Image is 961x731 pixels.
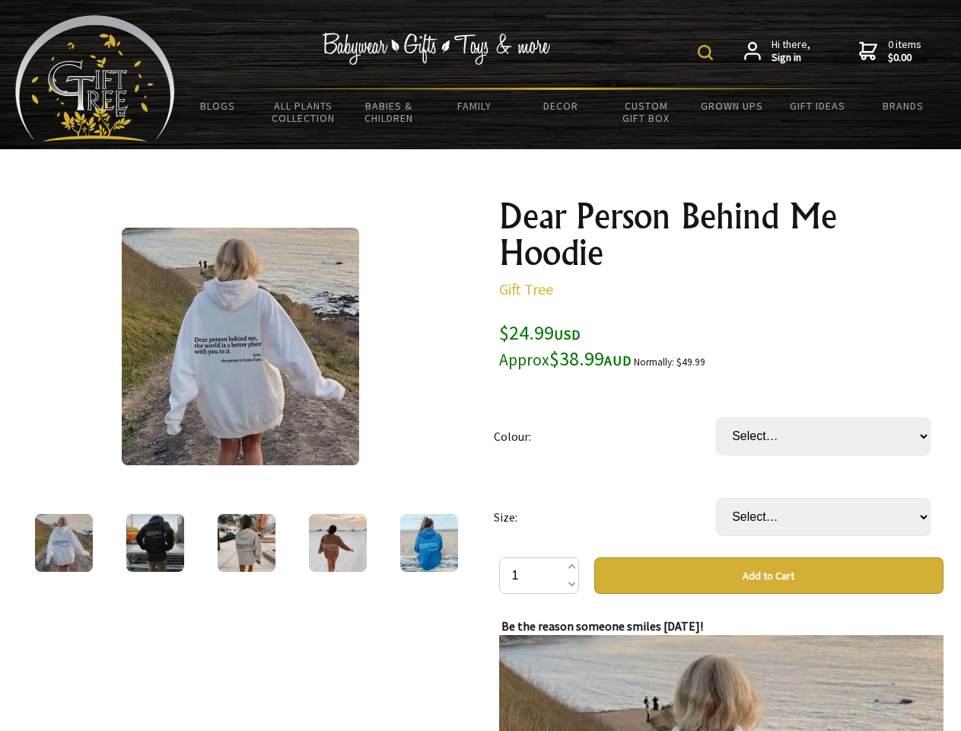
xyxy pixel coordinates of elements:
img: Babyware - Gifts - Toys and more... [15,15,175,142]
img: Dear Person Behind Me Hoodie [309,514,367,572]
img: Dear Person Behind Me Hoodie [400,514,458,572]
a: BLOGS [175,90,261,122]
span: $24.99 $38.99 [499,320,632,371]
img: product search [698,45,713,60]
a: Family [432,90,518,122]
td: Size: [494,477,716,557]
small: Normally: $49.99 [634,356,705,369]
a: Gift Ideas [775,90,861,122]
span: USD [554,326,581,343]
a: Brands [861,90,947,122]
td: Colour: [494,396,716,477]
img: Dear Person Behind Me Hoodie [35,514,93,572]
h1: Dear Person Behind Me Hoodie [499,198,943,271]
a: All Plants Collection [261,90,347,134]
span: AUD [604,352,632,369]
img: Dear Person Behind Me Hoodie [126,514,184,572]
strong: Sign in [772,51,810,65]
strong: $0.00 [888,51,921,65]
a: Babies & Children [346,90,432,134]
a: Custom Gift Box [603,90,689,134]
img: Dear Person Behind Me Hoodie [218,514,275,572]
a: Gift Tree [499,279,553,298]
button: Add to Cart [594,557,943,594]
img: Babywear - Gifts - Toys & more [323,33,551,65]
img: Dear Person Behind Me Hoodie [122,228,359,465]
small: Approx [499,350,549,370]
span: Hi there, [772,38,810,65]
a: Decor [517,90,603,122]
span: 0 items [888,37,921,65]
a: Grown Ups [689,90,775,122]
a: 0 items$0.00 [859,38,921,65]
a: Hi there,Sign in [744,38,810,65]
